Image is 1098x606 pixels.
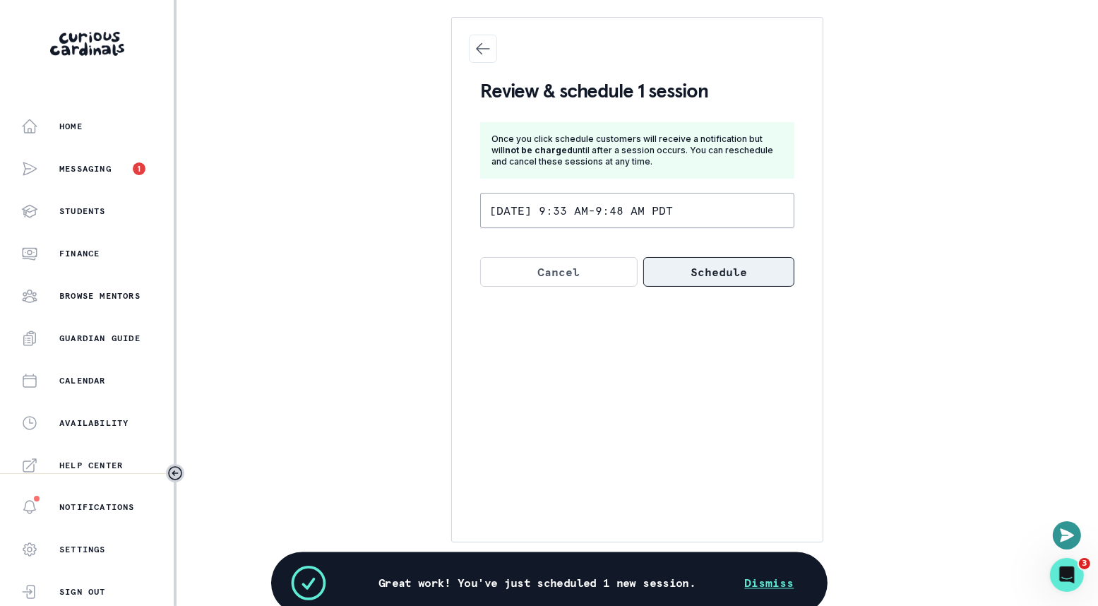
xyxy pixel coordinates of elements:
p: Availability [59,417,129,429]
p: Help Center [59,460,123,471]
button: Toggle sidebar [166,464,184,482]
p: Sign Out [59,586,106,598]
p: Home [59,121,83,132]
span: 3 [1079,558,1090,569]
button: Cancel [480,257,638,287]
img: Curious Cardinals Logo [50,32,124,56]
p: [DATE] 9:33 AM-9:48 AM PDT [489,202,673,219]
p: Settings [59,544,106,555]
button: Dismiss [728,569,811,598]
p: Finance [59,248,100,259]
p: Once you click schedule customers will receive a notification but will until after a session occu... [491,133,783,167]
iframe: Intercom live chat [1050,558,1084,592]
p: Great work! You've just scheduled 1 new session. [378,576,696,590]
p: 1 [138,165,141,172]
p: Students [59,206,106,217]
h2: Review & schedule 1 session [480,80,794,102]
button: Close Scheduling [469,35,497,63]
button: Open or close messaging widget [1053,521,1081,549]
p: Browse Mentors [59,290,141,302]
p: Guardian Guide [59,333,141,344]
p: Notifications [59,501,135,513]
b: not be charged [505,145,573,155]
button: Schedule [643,257,795,287]
p: Calendar [59,375,106,386]
p: Messaging [59,163,112,174]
